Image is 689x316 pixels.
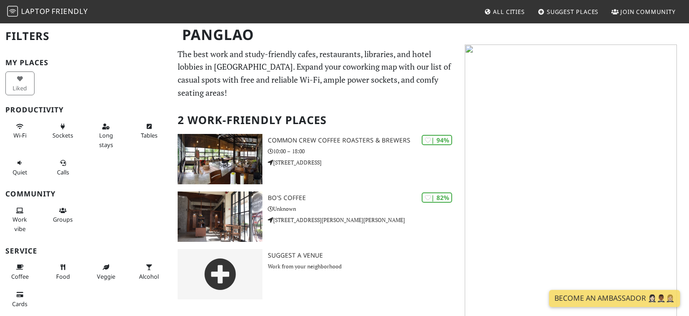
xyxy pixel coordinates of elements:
p: [STREET_ADDRESS] [268,158,459,167]
button: Groups [48,203,78,227]
h3: Common Crew Coffee Roasters & Brewers [268,137,459,144]
button: Quiet [5,156,35,179]
a: Bo's Coffee | 82% Bo's Coffee Unknown [STREET_ADDRESS][PERSON_NAME][PERSON_NAME] [172,191,459,242]
span: Laptop [21,6,50,16]
p: 10:00 – 18:00 [268,147,459,156]
span: Video/audio calls [57,168,69,176]
div: | 94% [422,135,452,145]
button: Sockets [48,119,78,143]
h3: My Places [5,58,167,67]
span: Power sockets [52,131,73,139]
button: Veggie [92,260,121,284]
h3: Productivity [5,106,167,114]
span: Veggie [97,272,115,280]
h2: Filters [5,22,167,50]
a: Suggest Places [534,4,602,20]
p: Unknown [268,205,459,213]
img: Common Crew Coffee Roasters & Brewers [178,134,262,184]
button: Long stays [92,119,121,152]
span: Long stays [99,131,113,148]
h3: Bo's Coffee [268,194,459,202]
p: [STREET_ADDRESS][PERSON_NAME][PERSON_NAME] [268,216,459,224]
img: Bo's Coffee [178,191,262,242]
button: Work vibe [5,203,35,236]
button: Food [48,260,78,284]
button: Calls [48,156,78,179]
h2: 2 Work-Friendly Places [178,107,454,134]
span: Suggest Places [547,8,599,16]
div: | 82% [422,192,452,203]
button: Alcohol [135,260,164,284]
span: Join Community [620,8,676,16]
p: The best work and study-friendly cafes, restaurants, libraries, and hotel lobbies in [GEOGRAPHIC_... [178,48,454,99]
a: Common Crew Coffee Roasters & Brewers | 94% Common Crew Coffee Roasters & Brewers 10:00 – 18:00 [... [172,134,459,184]
a: All Cities [480,4,528,20]
a: Suggest a Venue Work from your neighborhood [172,249,459,299]
span: Coffee [11,272,29,280]
a: Become an Ambassador 🤵🏻‍♀️🤵🏾‍♂️🤵🏼‍♀️ [549,290,680,307]
h3: Suggest a Venue [268,252,459,259]
span: Friendly [52,6,87,16]
h3: Community [5,190,167,198]
h1: Panglao [175,22,458,47]
span: Food [56,272,70,280]
img: LaptopFriendly [7,6,18,17]
span: All Cities [493,8,525,16]
span: Credit cards [12,300,27,308]
button: Cards [5,287,35,311]
span: People working [13,215,27,232]
button: Wi-Fi [5,119,35,143]
a: Join Community [608,4,679,20]
span: Work-friendly tables [141,131,157,139]
h3: Service [5,247,167,255]
span: Stable Wi-Fi [13,131,26,139]
button: Tables [135,119,164,143]
span: Group tables [53,215,73,223]
p: Work from your neighborhood [268,262,459,271]
span: Quiet [13,168,27,176]
button: Coffee [5,260,35,284]
a: LaptopFriendly LaptopFriendly [7,4,88,20]
span: Alcohol [139,272,159,280]
img: gray-place-d2bdb4477600e061c01bd816cc0f2ef0cfcb1ca9e3ad78868dd16fb2af073a21.png [178,249,262,299]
